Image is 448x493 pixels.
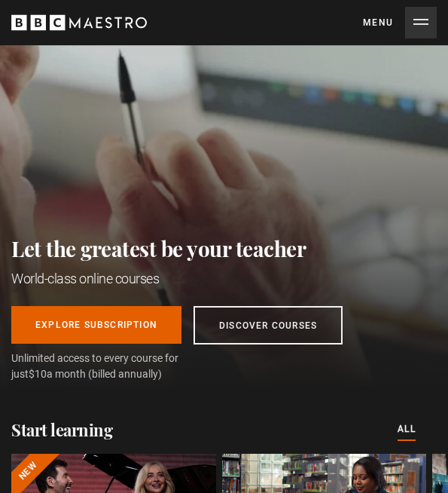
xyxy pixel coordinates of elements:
[398,421,416,438] a: All
[194,306,343,344] a: Discover Courses
[11,306,181,344] a: Explore Subscription
[11,418,112,442] h2: Start learning
[11,269,343,288] h1: World-class online courses
[11,234,343,263] h2: Let the greatest be your teacher
[11,351,215,382] span: Unlimited access to every course for just a month (billed annually)
[11,11,147,34] svg: BBC Maestro
[363,7,437,38] button: Toggle navigation
[29,368,47,380] span: $10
